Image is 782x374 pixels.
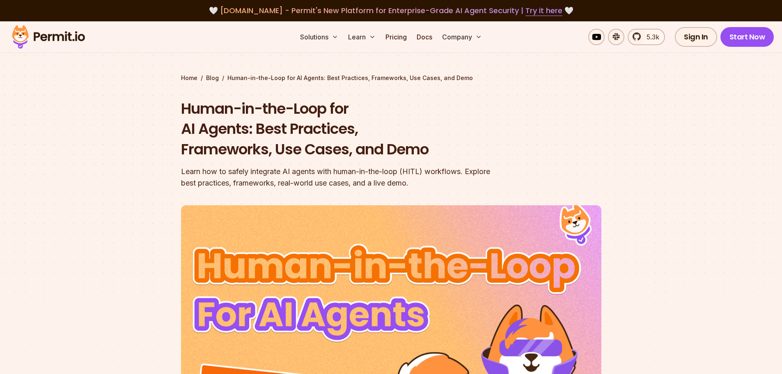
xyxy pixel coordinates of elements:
[20,5,762,16] div: 🤍 🤍
[181,74,601,82] div: / /
[525,5,562,16] a: Try it here
[8,23,89,51] img: Permit logo
[181,74,197,82] a: Home
[439,29,485,45] button: Company
[720,27,774,47] a: Start Now
[220,5,562,16] span: [DOMAIN_NAME] - Permit's New Platform for Enterprise-Grade AI Agent Security |
[181,99,496,160] h1: Human-in-the-Loop for AI Agents: Best Practices, Frameworks, Use Cases, and Demo
[413,29,436,45] a: Docs
[675,27,717,47] a: Sign In
[628,29,665,45] a: 5.3k
[297,29,342,45] button: Solutions
[382,29,410,45] a: Pricing
[181,166,496,189] div: Learn how to safely integrate AI agents with human-in-the-loop (HITL) workflows. Explore best pra...
[206,74,219,82] a: Blog
[345,29,379,45] button: Learn
[642,32,659,42] span: 5.3k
